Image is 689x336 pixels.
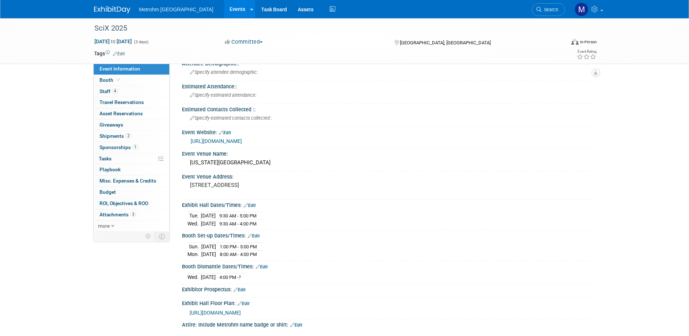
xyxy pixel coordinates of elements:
[94,108,169,119] a: Asset Reservations
[94,164,169,175] a: Playbook
[219,275,241,280] span: 4:00 PM -
[100,189,116,195] span: Budget
[191,138,242,144] a: [URL][DOMAIN_NAME]
[187,212,201,220] td: Tue.
[201,251,216,258] td: [DATE]
[100,111,143,116] span: Asset Reservations
[94,6,130,13] img: ExhibitDay
[182,104,595,113] div: Estimated Contacts Collected ::
[522,38,597,49] div: Event Format
[94,120,169,131] a: Giveaways
[94,221,169,232] a: more
[182,81,595,90] div: Estimated Attendance::
[142,232,155,241] td: Personalize Event Tab Strip
[190,92,256,98] span: Specify estimated attendance:
[100,88,118,94] span: Staff
[532,3,565,16] a: Search
[94,187,169,198] a: Budget
[182,230,595,240] div: Booth Set-up Dates/Times:
[182,127,595,136] div: Event Website:
[100,122,123,128] span: Giveaways
[201,273,216,281] td: [DATE]
[94,176,169,187] a: Misc. Expenses & Credits
[248,233,260,239] a: Edit
[220,244,257,249] span: 1:00 PM - 5:00 PM
[117,78,120,82] i: Booth reservation complete
[219,130,231,135] a: Edit
[100,99,144,105] span: Travel Reservations
[238,301,250,306] a: Edit
[126,133,131,139] span: 2
[130,212,136,217] span: 3
[222,38,266,46] button: Committed
[100,178,156,184] span: Misc. Expenses & Credits
[182,200,595,209] div: Exhibit Hall Dates/Times:
[542,7,558,12] span: Search
[133,40,149,44] span: (3 days)
[94,97,169,108] a: Travel Reservations
[187,220,201,227] td: Wed.
[100,133,131,139] span: Shipments
[94,142,169,153] a: Sponsorships1
[182,319,595,329] div: Attire: Include Metrohm name badge or shirt:
[190,69,258,75] span: Specify attendee demographic:
[187,157,590,168] div: [US_STATE][GEOGRAPHIC_DATA]
[190,310,241,316] a: [URL][DOMAIN_NAME]
[94,50,125,57] td: Tags
[239,275,241,280] span: ?
[575,3,588,16] img: Michelle Simoes
[201,243,216,251] td: [DATE]
[571,39,579,45] img: Format-Inperson.png
[98,223,110,229] span: more
[182,148,595,157] div: Event Venue Name:
[400,40,491,45] span: [GEOGRAPHIC_DATA], [GEOGRAPHIC_DATA]
[201,220,216,227] td: [DATE]
[100,212,136,217] span: Attachments
[190,115,272,121] span: Specify estimated contacts collected :
[256,264,268,269] a: Edit
[154,232,169,241] td: Toggle Event Tabs
[187,273,201,281] td: Wed.
[100,77,122,83] span: Booth
[234,287,246,292] a: Edit
[94,86,169,97] a: Staff4
[94,131,169,142] a: Shipments2
[580,39,597,45] div: In-Person
[94,198,169,209] a: ROI, Objectives & ROO
[100,200,148,206] span: ROI, Objectives & ROO
[100,167,121,172] span: Playbook
[94,75,169,86] a: Booth
[290,323,302,328] a: Edit
[182,298,595,307] div: Exhibit Hall Floor Plan:
[99,156,112,161] span: Tasks
[182,261,595,271] div: Booth Dismantle Dates/Times:
[201,212,216,220] td: [DATE]
[187,251,201,258] td: Mon.
[190,182,346,188] pre: [STREET_ADDRESS]
[182,171,595,180] div: Event Venue Address:
[139,7,214,12] span: Metrohm [GEOGRAPHIC_DATA]
[113,51,125,56] a: Edit
[94,153,169,164] a: Tasks
[133,144,138,150] span: 1
[94,209,169,220] a: Attachments3
[244,203,256,208] a: Edit
[100,144,138,150] span: Sponsorships
[187,243,201,251] td: Sun.
[112,88,118,94] span: 4
[110,39,117,44] span: to
[94,64,169,75] a: Event Information
[219,213,256,219] span: 9:30 AM - 5:00 PM
[100,66,140,72] span: Event Information
[94,38,132,45] span: [DATE] [DATE]
[92,22,554,35] div: SciX 2025
[182,284,595,293] div: Exhibitor Prospectus:
[577,50,596,53] div: Event Rating
[219,221,256,227] span: 9:30 AM - 4:00 PM
[220,252,257,257] span: 8:00 AM - 4:00 PM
